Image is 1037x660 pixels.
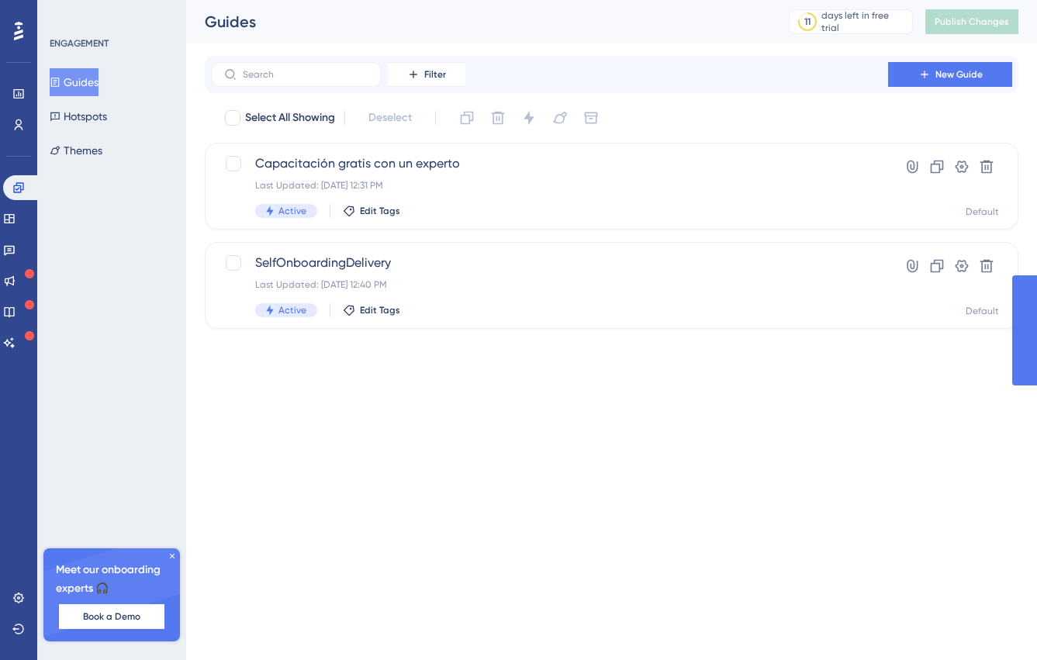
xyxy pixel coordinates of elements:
button: New Guide [888,62,1012,87]
span: Book a Demo [83,610,140,623]
div: ENGAGEMENT [50,37,109,50]
button: Edit Tags [343,304,400,316]
span: New Guide [935,68,983,81]
button: Filter [388,62,465,87]
div: Last Updated: [DATE] 12:31 PM [255,179,844,192]
button: Edit Tags [343,205,400,217]
span: Deselect [368,109,412,127]
div: Default [966,305,999,317]
span: SelfOnboardingDelivery [255,254,844,272]
input: Search [243,69,368,80]
button: Guides [50,68,99,96]
button: Hotspots [50,102,107,130]
button: Themes [50,136,102,164]
span: Active [278,304,306,316]
span: Meet our onboarding experts 🎧 [56,561,168,598]
button: Book a Demo [59,604,164,629]
span: Edit Tags [360,205,400,217]
span: Publish Changes [935,16,1009,28]
button: Publish Changes [925,9,1018,34]
span: Filter [424,68,446,81]
iframe: UserGuiding AI Assistant Launcher [972,599,1018,645]
span: Capacitación gratis con un experto [255,154,844,173]
span: Active [278,205,306,217]
div: Guides [205,11,750,33]
div: Default [966,206,999,218]
span: Edit Tags [360,304,400,316]
button: Deselect [354,104,426,132]
div: 11 [804,16,811,28]
span: Select All Showing [245,109,335,127]
div: days left in free trial [821,9,907,34]
div: Last Updated: [DATE] 12:40 PM [255,278,844,291]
